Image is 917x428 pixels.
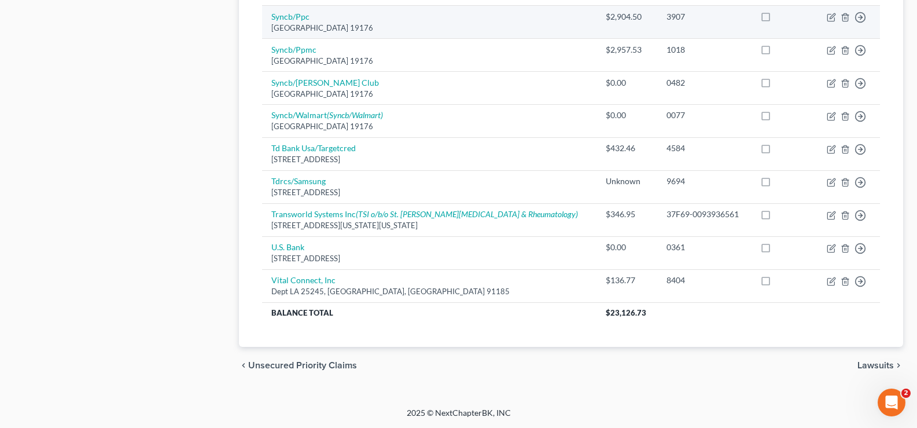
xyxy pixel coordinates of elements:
[271,154,587,165] div: [STREET_ADDRESS]
[666,142,741,154] div: 4584
[857,361,903,370] button: Lawsuits chevron_right
[271,56,587,67] div: [GEOGRAPHIC_DATA] 19176
[606,275,648,286] div: $136.77
[606,208,648,220] div: $346.95
[606,109,648,121] div: $0.00
[271,121,587,132] div: [GEOGRAPHIC_DATA] 19176
[271,176,326,186] a: Tdrcs/Samsung
[271,242,304,252] a: U.S. Bank
[666,175,741,187] div: 9694
[666,242,741,253] div: 0361
[271,12,310,21] a: Syncb/Ppc
[271,23,587,34] div: [GEOGRAPHIC_DATA] 19176
[666,208,741,220] div: 37F69-0093936561
[666,109,741,121] div: 0077
[857,361,894,370] span: Lawsuits
[271,45,316,54] a: Syncb/Ppmc
[327,110,383,120] i: (Syncb/Walmart)
[271,209,578,219] a: Transworld Systems Inc(TSI o/b/o St. [PERSON_NAME][MEDICAL_DATA] & Rheumatology)
[239,361,248,370] i: chevron_left
[271,286,587,297] div: Dept LA 25245, [GEOGRAPHIC_DATA], [GEOGRAPHIC_DATA] 91185
[606,44,648,56] div: $2,957.53
[271,253,587,264] div: [STREET_ADDRESS]
[248,361,357,370] span: Unsecured Priority Claims
[271,187,587,198] div: [STREET_ADDRESS]
[239,361,357,370] button: chevron_left Unsecured Priority Claims
[878,389,905,416] iframe: Intercom live chat
[271,110,383,120] a: Syncb/Walmart(Syncb/Walmart)
[901,389,911,398] span: 2
[606,308,646,317] span: $23,126.73
[129,407,789,428] div: 2025 © NextChapterBK, INC
[606,175,648,187] div: Unknown
[271,78,379,87] a: Syncb/[PERSON_NAME] Club
[666,275,741,286] div: 8404
[271,143,356,153] a: Td Bank Usa/Targetcred
[606,11,648,23] div: $2,904.50
[271,275,336,285] a: Vital Connect, Inc
[271,89,587,100] div: [GEOGRAPHIC_DATA] 19176
[666,77,741,89] div: 0482
[666,11,741,23] div: 3907
[606,142,648,154] div: $432.46
[356,209,578,219] i: (TSI o/b/o St. [PERSON_NAME][MEDICAL_DATA] & Rheumatology)
[606,77,648,89] div: $0.00
[666,44,741,56] div: 1018
[271,220,587,231] div: [STREET_ADDRESS][US_STATE][US_STATE]
[606,242,648,253] div: $0.00
[894,361,903,370] i: chevron_right
[262,302,596,323] th: Balance Total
